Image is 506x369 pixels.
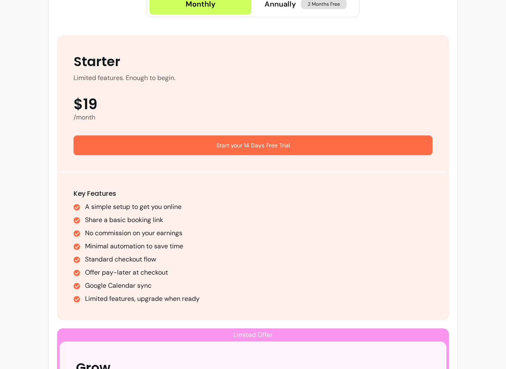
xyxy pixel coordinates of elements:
div: /month [74,112,433,122]
div: Limited features. Enough to begin. [74,73,175,83]
li: Share a basic booking link [85,215,433,225]
li: A simple setup to get you online [85,202,433,212]
li: Google Calendar sync [85,281,433,291]
div: Starter [74,52,120,71]
li: Limited features, upgrade when ready [85,294,433,304]
li: Minimal automation to save time [85,241,433,251]
li: No commission on your earnings [85,228,433,238]
li: Standard checkout flow [85,254,433,264]
span: $19 [74,96,97,112]
button: Start your 14 Days Free Trial [74,135,433,155]
li: Offer pay-later at checkout [85,268,433,277]
span: Key Features [74,189,116,198]
div: Limited Offer [60,328,447,341]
